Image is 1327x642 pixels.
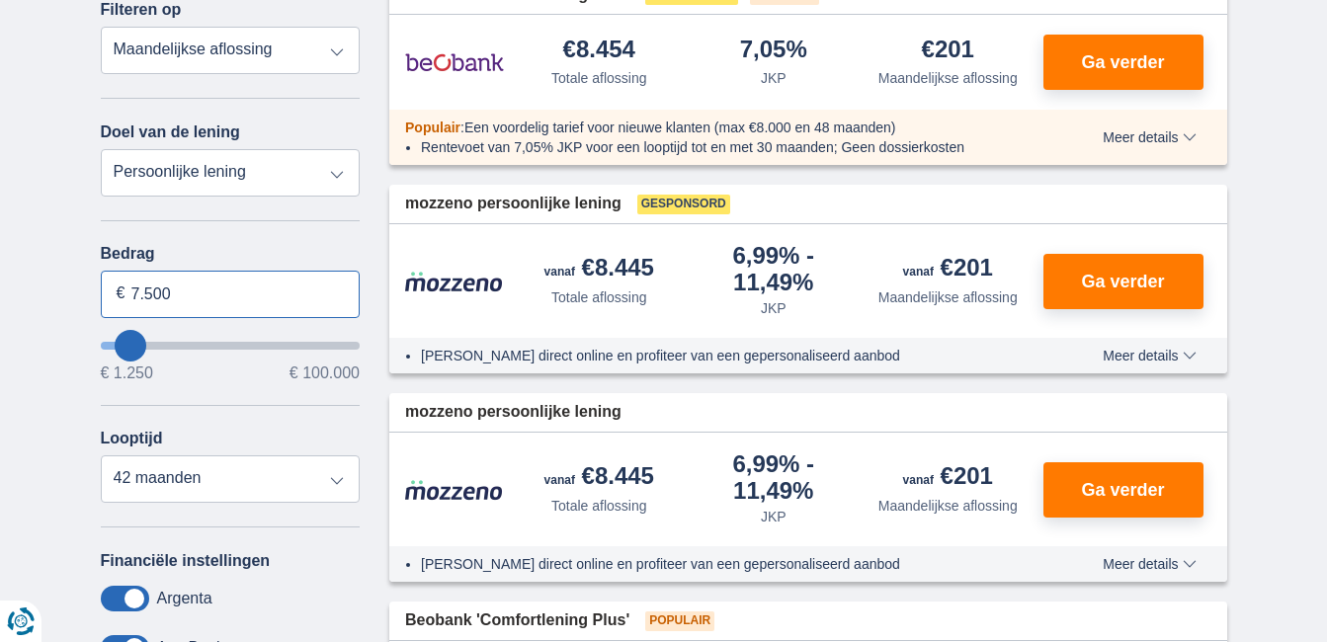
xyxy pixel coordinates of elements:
span: Populair [405,120,460,135]
span: € 1.250 [101,365,153,381]
button: Meer details [1088,129,1210,145]
div: €8.445 [544,464,654,492]
span: mozzeno persoonlijke lening [405,401,622,424]
div: €201 [903,256,993,283]
div: Maandelijkse aflossing [878,496,1018,516]
span: Ga verder [1081,53,1164,71]
button: Meer details [1088,556,1210,572]
label: Looptijd [101,430,163,447]
div: 7,05% [740,38,807,64]
label: Filteren op [101,1,182,19]
span: Meer details [1103,349,1196,362]
img: product.pl.alt Beobank [405,38,504,87]
div: €8.445 [544,256,654,283]
li: [PERSON_NAME] direct online en profiteer van een gepersonaliseerd aanbod [421,346,1031,365]
span: Ga verder [1081,273,1164,290]
img: product.pl.alt Mozzeno [405,479,504,501]
span: Meer details [1103,557,1196,571]
div: €8.454 [563,38,635,64]
span: Een voordelig tarief voor nieuwe klanten (max €8.000 en 48 maanden) [464,120,896,135]
img: product.pl.alt Mozzeno [405,271,504,292]
div: €201 [903,464,993,492]
div: Totale aflossing [551,496,647,516]
span: Gesponsord [637,195,730,214]
span: Meer details [1103,130,1196,144]
span: Populair [645,611,714,631]
label: Bedrag [101,245,361,263]
input: wantToBorrow [101,342,361,350]
div: Maandelijkse aflossing [878,287,1018,307]
button: Meer details [1088,348,1210,363]
div: 6,99% [695,244,854,294]
div: €201 [922,38,974,64]
button: Ga verder [1043,254,1203,309]
button: Ga verder [1043,35,1203,90]
div: : [389,118,1046,137]
li: [PERSON_NAME] direct online en profiteer van een gepersonaliseerd aanbod [421,554,1031,574]
button: Ga verder [1043,462,1203,518]
div: Totale aflossing [551,68,647,88]
div: JKP [761,507,787,526]
div: JKP [761,68,787,88]
label: Doel van de lening [101,123,240,141]
span: € [117,282,125,305]
label: Argenta [157,590,212,607]
li: Rentevoet van 7,05% JKP voor een looptijd tot en met 30 maanden; Geen dossierkosten [421,137,1031,157]
label: Financiële instellingen [101,552,271,570]
span: Beobank 'Comfortlening Plus' [405,609,629,632]
span: mozzeno persoonlijke lening [405,193,622,215]
div: Totale aflossing [551,287,647,307]
span: Ga verder [1081,481,1164,499]
span: € 100.000 [290,365,360,381]
div: JKP [761,298,787,318]
div: Maandelijkse aflossing [878,68,1018,88]
div: 6,99% [695,452,854,503]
